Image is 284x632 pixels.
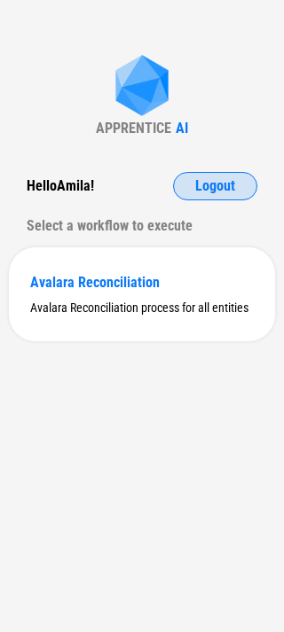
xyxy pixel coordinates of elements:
[176,120,188,137] div: AI
[30,300,254,315] div: Avalara Reconciliation process for all entities
[27,172,94,200] div: Hello Amila !
[27,212,257,240] div: Select a workflow to execute
[96,120,171,137] div: APPRENTICE
[106,55,177,120] img: Apprentice AI
[30,274,254,291] div: Avalara Reconciliation
[173,172,257,200] button: Logout
[195,179,235,193] span: Logout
